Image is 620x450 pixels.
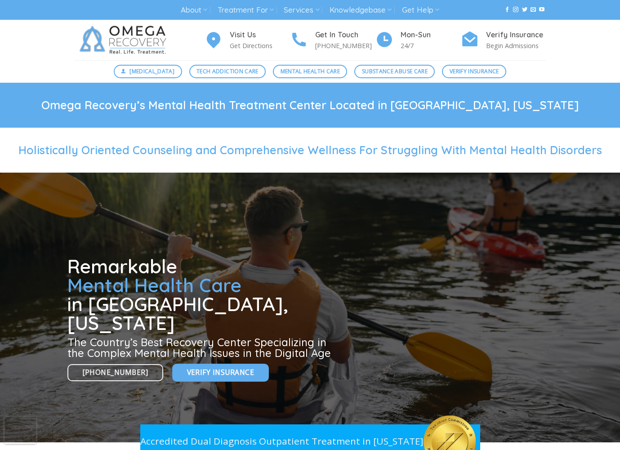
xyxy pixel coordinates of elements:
[281,67,340,76] span: Mental Health Care
[450,67,499,76] span: Verify Insurance
[67,337,335,358] h3: The Country’s Best Recovery Center Specializing in the Complex Mental Health Issues in the Digita...
[187,367,254,378] span: Verify Insurance
[290,29,375,51] a: Get In Touch [PHONE_NUMBER]
[486,40,546,51] p: Begin Admissions
[401,40,461,51] p: 24/7
[273,65,347,78] a: Mental Health Care
[284,2,319,18] a: Services
[504,7,510,13] a: Follow on Facebook
[67,364,164,382] a: [PHONE_NUMBER]
[181,2,207,18] a: About
[83,367,148,378] span: [PHONE_NUMBER]
[402,2,439,18] a: Get Help
[67,273,241,297] span: Mental Health Care
[539,7,544,13] a: Follow on YouTube
[172,364,269,381] a: Verify Insurance
[330,2,392,18] a: Knowledgebase
[218,2,274,18] a: Treatment For
[315,29,375,41] h4: Get In Touch
[129,67,174,76] span: [MEDICAL_DATA]
[354,65,435,78] a: Substance Abuse Care
[114,65,182,78] a: [MEDICAL_DATA]
[362,67,428,76] span: Substance Abuse Care
[18,143,602,157] span: Holistically Oriented Counseling and Comprehensive Wellness For Struggling With Mental Health Dis...
[401,29,461,41] h4: Mon-Sun
[189,65,266,78] a: Tech Addiction Care
[461,29,546,51] a: Verify Insurance Begin Admissions
[230,40,290,51] p: Get Directions
[205,29,290,51] a: Visit Us Get Directions
[4,417,36,444] iframe: reCAPTCHA
[513,7,518,13] a: Follow on Instagram
[67,257,335,333] h1: Remarkable in [GEOGRAPHIC_DATA], [US_STATE]
[196,67,259,76] span: Tech Addiction Care
[486,29,546,41] h4: Verify Insurance
[531,7,536,13] a: Send us an email
[140,434,424,449] p: Accredited Dual Diagnosis Outpatient Treatment in [US_STATE]
[230,29,290,41] h4: Visit Us
[315,40,375,51] p: [PHONE_NUMBER]
[522,7,527,13] a: Follow on Twitter
[442,65,506,78] a: Verify Insurance
[74,20,175,60] img: Omega Recovery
